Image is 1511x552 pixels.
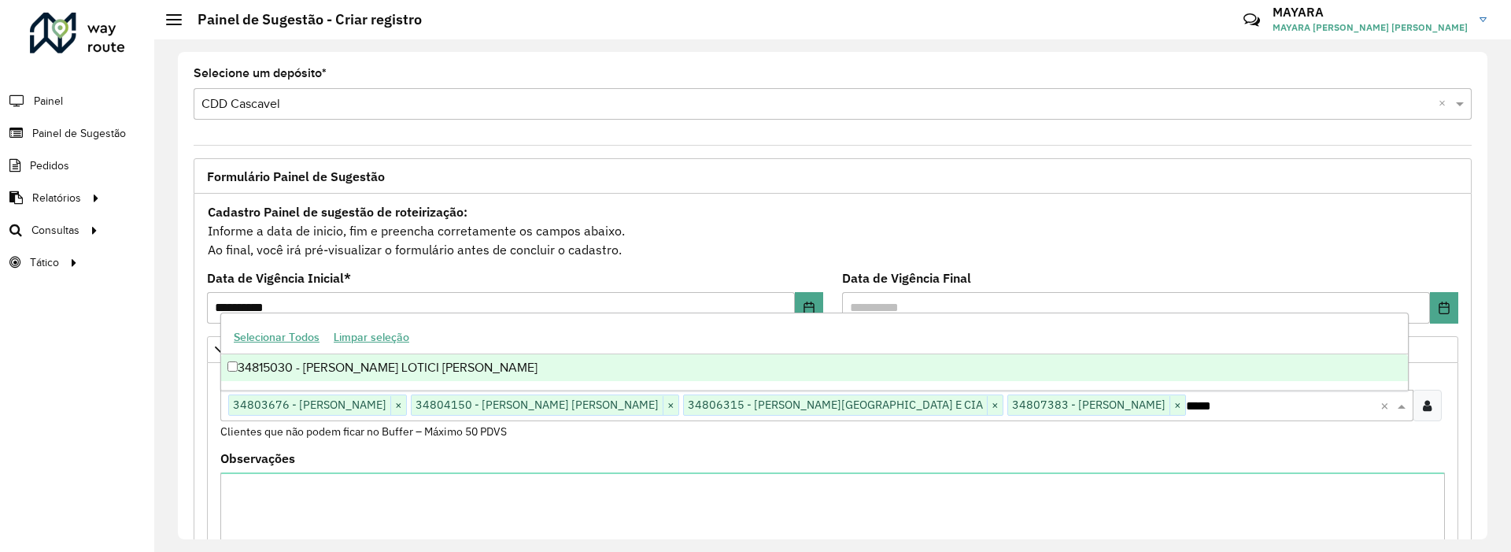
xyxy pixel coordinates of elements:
span: Relatórios [32,190,81,206]
span: × [663,396,678,415]
span: 34806315 - [PERSON_NAME][GEOGRAPHIC_DATA] E CIA [684,395,987,414]
span: 34803676 - [PERSON_NAME] [229,395,390,414]
a: Priorizar Cliente - Não podem ficar no buffer [207,336,1458,363]
small: Clientes que não podem ficar no Buffer – Máximo 50 PDVS [220,424,507,439]
span: 34807383 - [PERSON_NAME] [1008,395,1169,414]
span: 34804150 - [PERSON_NAME] [PERSON_NAME] [412,395,663,414]
button: Choose Date [795,292,823,324]
label: Data de Vigência Inicial [207,269,351,287]
ng-dropdown-panel: Options list [220,313,1409,391]
span: × [390,396,406,415]
label: Observações [220,449,295,468]
span: Formulário Painel de Sugestão [207,170,385,183]
h3: MAYARA [1273,5,1468,20]
a: Contato Rápido [1235,3,1269,37]
span: × [1169,396,1185,415]
div: Informe a data de inicio, fim e preencha corretamente os campos abaixo. Ao final, você irá pré-vi... [207,202,1458,260]
span: Clear all [1439,94,1452,113]
button: Choose Date [1430,292,1458,324]
span: Clear all [1380,396,1394,415]
button: Limpar seleção [327,325,416,350]
h2: Painel de Sugestão - Criar registro [182,11,422,28]
span: Tático [30,254,59,271]
label: Selecione um depósito [194,64,327,83]
span: Pedidos [30,157,69,174]
button: Selecionar Todos [227,325,327,350]
strong: Cadastro Painel de sugestão de roteirização: [208,204,467,220]
div: 34815030 - [PERSON_NAME] LOTICI [PERSON_NAME] [221,354,1408,381]
span: Painel de Sugestão [32,125,126,142]
span: × [987,396,1003,415]
span: Consultas [31,222,79,239]
label: Data de Vigência Final [842,269,971,287]
span: Painel [34,93,63,109]
span: MAYARA [PERSON_NAME] [PERSON_NAME] [1273,20,1468,35]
